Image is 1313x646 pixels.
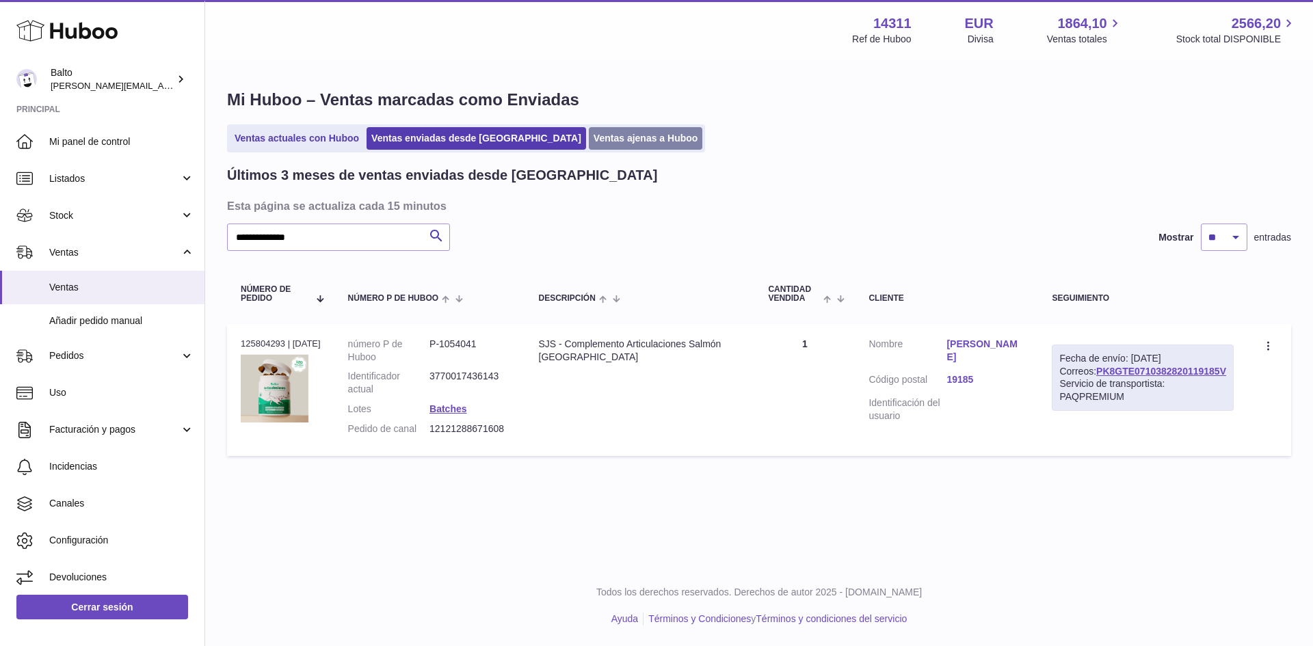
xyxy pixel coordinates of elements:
[868,373,946,390] dt: Código postal
[611,613,638,624] a: Ayuda
[1052,294,1234,303] div: Seguimiento
[754,324,855,456] td: 1
[241,285,308,303] span: Número de pedido
[756,613,907,624] a: Términos y condiciones del servicio
[49,386,194,399] span: Uso
[49,281,194,294] span: Ventas
[768,285,820,303] span: Cantidad vendida
[852,33,911,46] div: Ref de Huboo
[348,403,429,416] dt: Lotes
[1232,14,1281,33] span: 2566,20
[644,613,907,625] li: y
[1059,352,1226,365] div: Fecha de envío: [DATE]
[1047,14,1123,46] a: 1864,10 Ventas totales
[1158,231,1193,244] label: Mostrar
[868,294,1024,303] div: Cliente
[589,127,703,150] a: Ventas ajenas a Huboo
[348,422,429,435] dt: Pedido de canal
[49,172,180,185] span: Listados
[1254,231,1291,244] span: entradas
[429,370,511,396] dd: 3770017436143
[241,354,309,422] img: 1754381750.png
[1057,14,1106,33] span: 1864,10
[49,246,180,259] span: Ventas
[1059,377,1226,403] div: Servicio de transportista: PAQPREMIUM
[51,80,274,91] span: [PERSON_NAME][EMAIL_ADDRESS][DOMAIN_NAME]
[227,89,1291,111] h1: Mi Huboo – Ventas marcadas como Enviadas
[968,33,994,46] div: Divisa
[49,314,194,327] span: Añadir pedido manual
[429,422,511,435] dd: 12121288671608
[216,586,1302,599] p: Todos los derechos reservados. Derechos de autor 2025 - [DOMAIN_NAME]
[49,534,194,547] span: Configuración
[868,338,946,367] dt: Nombre
[49,571,194,584] span: Devoluciones
[49,497,194,510] span: Canales
[230,127,364,150] a: Ventas actuales con Huboo
[1047,33,1123,46] span: Ventas totales
[539,338,741,364] div: SJS - Complemento Articulaciones Salmón [GEOGRAPHIC_DATA]
[348,294,438,303] span: número P de Huboo
[429,403,466,414] a: Batches
[648,613,751,624] a: Términos y Condiciones
[49,135,194,148] span: Mi panel de control
[965,14,994,33] strong: EUR
[946,373,1024,386] a: 19185
[348,338,429,364] dt: número P de Huboo
[1176,33,1297,46] span: Stock total DISPONIBLE
[1176,14,1297,46] a: 2566,20 Stock total DISPONIBLE
[539,294,596,303] span: Descripción
[429,338,511,364] dd: P-1054041
[49,423,180,436] span: Facturación y pagos
[51,66,174,92] div: Balto
[49,209,180,222] span: Stock
[227,166,657,185] h2: Últimos 3 meses de ventas enviadas desde [GEOGRAPHIC_DATA]
[1052,345,1234,412] div: Correos:
[946,338,1024,364] a: [PERSON_NAME]
[348,370,429,396] dt: Identificador actual
[868,396,946,422] dt: Identificación del usuario
[1096,366,1226,377] a: PK8GTE0710382820119185V
[49,349,180,362] span: Pedidos
[367,127,586,150] a: Ventas enviadas desde [GEOGRAPHIC_DATA]
[241,338,321,350] div: 125804293 | [DATE]
[873,14,912,33] strong: 14311
[16,69,37,90] img: laura@balto.es
[227,198,1288,213] h3: Esta página se actualiza cada 15 minutos
[16,595,188,619] a: Cerrar sesión
[49,460,194,473] span: Incidencias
